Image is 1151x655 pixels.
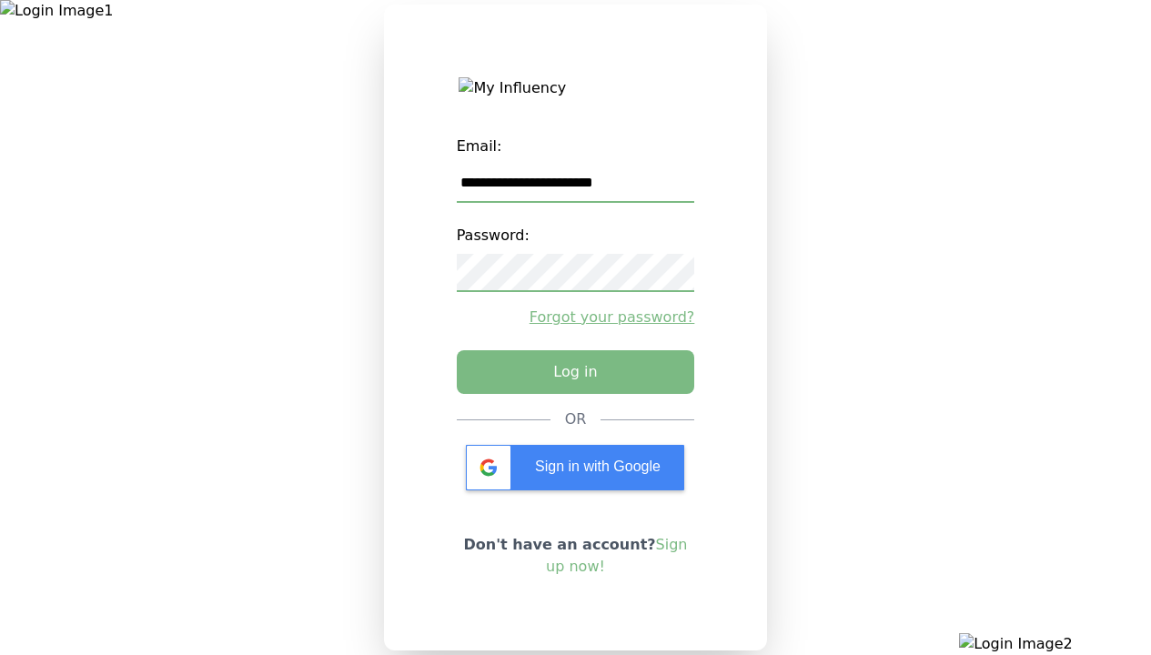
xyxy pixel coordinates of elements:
div: Sign in with Google [466,445,684,490]
label: Password: [457,217,695,254]
a: Forgot your password? [457,307,695,328]
img: Login Image2 [959,633,1151,655]
img: My Influency [459,77,692,99]
button: Log in [457,350,695,394]
div: OR [565,408,587,430]
label: Email: [457,128,695,165]
span: Sign in with Google [535,458,661,474]
p: Don't have an account? [457,534,695,578]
